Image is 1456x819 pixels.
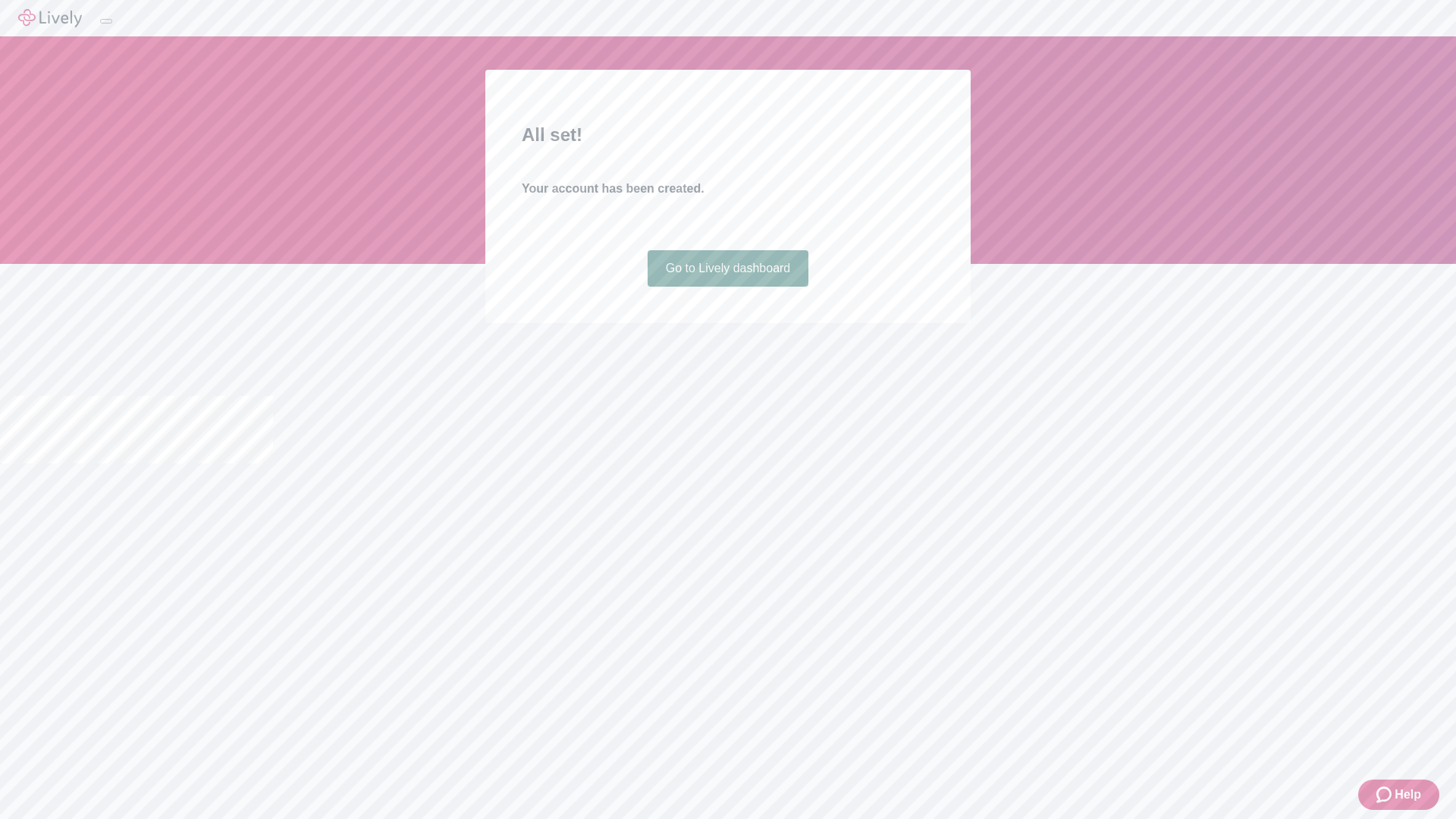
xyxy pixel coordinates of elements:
[648,250,809,287] a: Go to Lively dashboard
[522,180,934,198] h4: Your account has been created.
[100,19,112,24] button: Log out
[1395,786,1421,804] span: Help
[1358,780,1439,810] button: Zendesk support iconHelp
[18,9,82,27] img: Lively
[522,121,934,149] h2: All set!
[1376,786,1395,804] svg: Zendesk support icon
